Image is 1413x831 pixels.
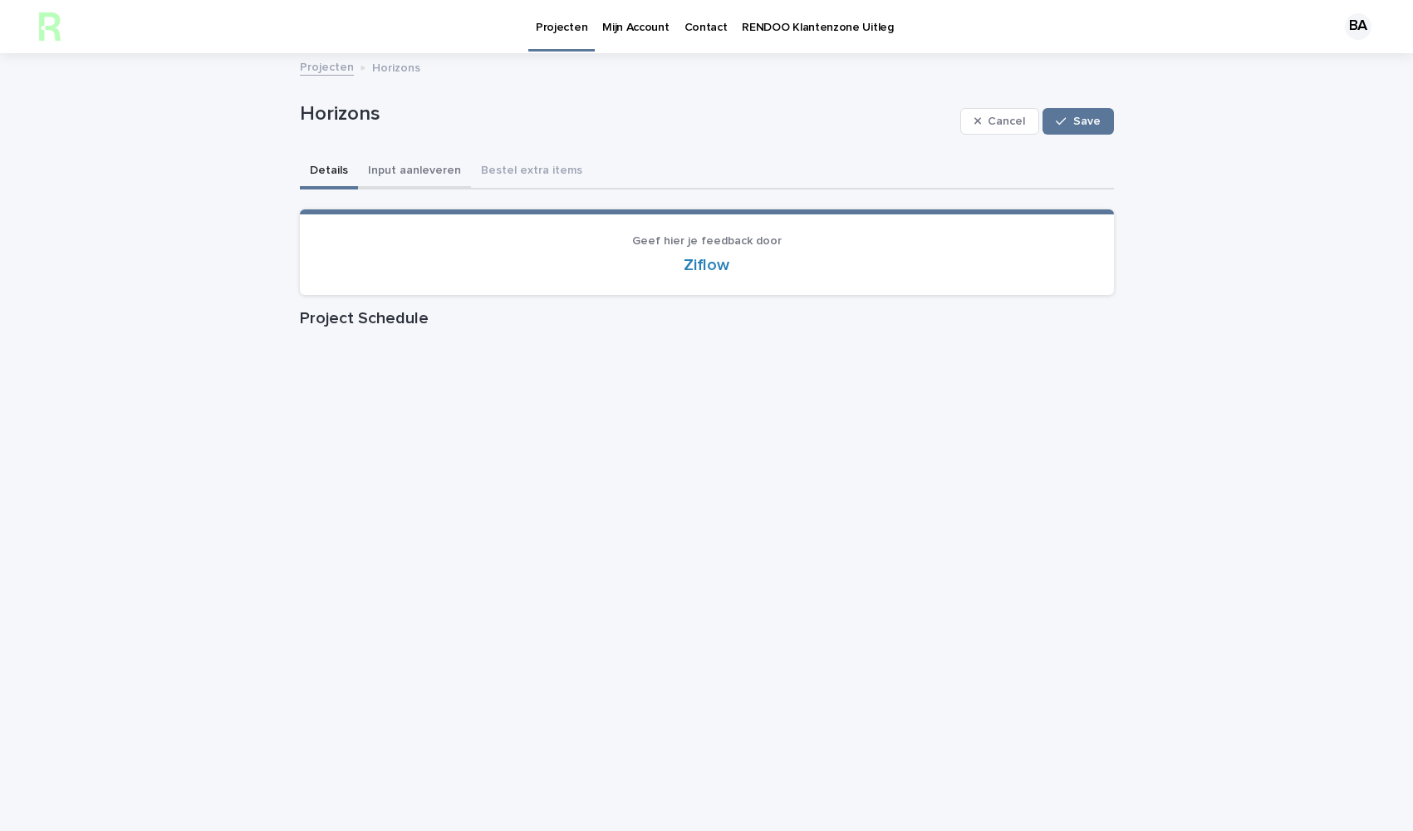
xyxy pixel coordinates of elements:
h1: Project Schedule [300,308,1114,328]
a: Ziflow [684,257,729,273]
span: Geef hier je feedback door [632,235,782,247]
button: Cancel [960,108,1040,135]
button: Details [300,155,358,189]
span: Save [1073,116,1101,127]
button: Input aanleveren [358,155,471,189]
span: Cancel [988,116,1025,127]
p: Horizons [300,102,954,126]
img: h2KIERbZRTK6FourSpbg [33,10,66,43]
button: Bestel extra items [471,155,592,189]
p: Horizons [372,57,420,76]
button: Save [1043,108,1113,135]
a: Projecten [300,57,354,76]
div: BA [1345,13,1371,40]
